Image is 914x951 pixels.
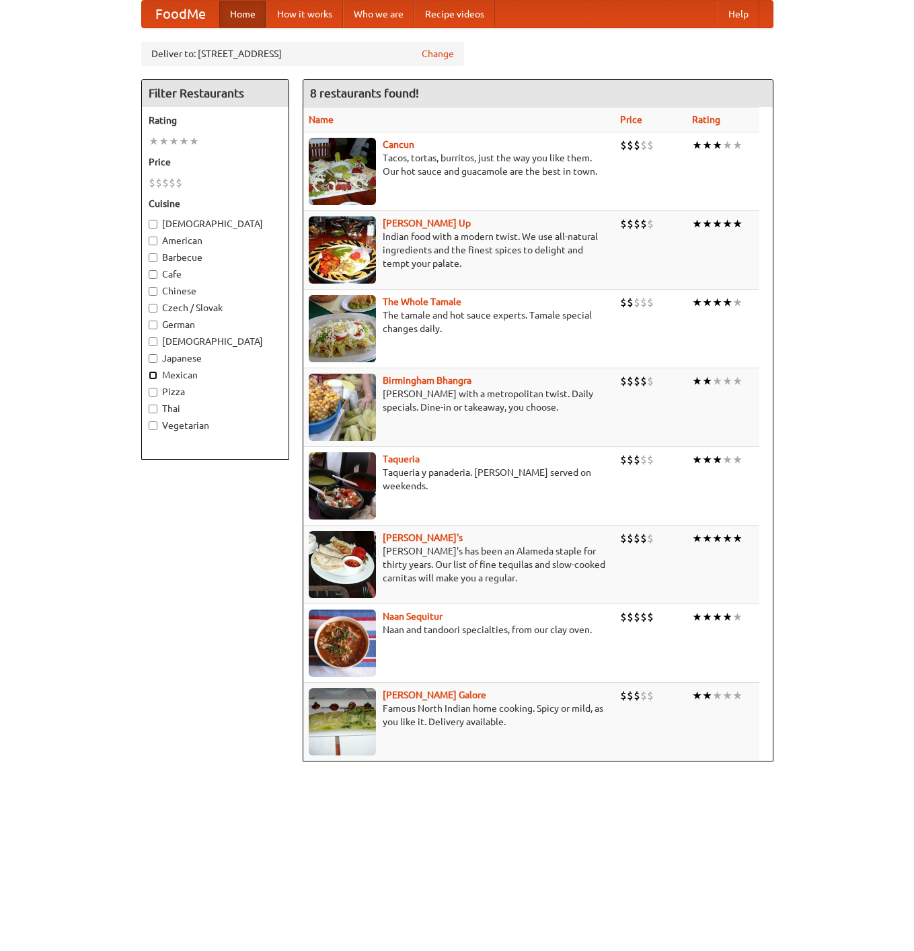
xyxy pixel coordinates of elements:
[647,610,654,624] li: $
[702,216,712,231] li: ★
[189,134,199,149] li: ★
[176,175,182,190] li: $
[142,80,289,107] h4: Filter Restaurants
[647,295,654,310] li: $
[149,388,157,397] input: Pizza
[627,452,634,467] li: $
[732,610,742,624] li: ★
[702,688,712,703] li: ★
[647,531,654,546] li: $
[722,688,732,703] li: ★
[722,295,732,310] li: ★
[383,611,443,622] a: Naan Sequitur
[692,610,702,624] li: ★
[640,452,647,467] li: $
[640,374,647,388] li: $
[620,452,627,467] li: $
[647,138,654,153] li: $
[149,368,282,382] label: Mexican
[383,375,471,386] a: Birmingham Bhangra
[149,335,282,348] label: [DEMOGRAPHIC_DATA]
[732,295,742,310] li: ★
[179,134,189,149] li: ★
[309,610,376,677] img: naansequitur.jpg
[627,295,634,310] li: $
[722,216,732,231] li: ★
[712,531,722,546] li: ★
[712,216,722,231] li: ★
[309,230,609,270] p: Indian food with a modern twist. We use all-natural ingredients and the finest spices to delight ...
[702,531,712,546] li: ★
[634,688,640,703] li: $
[309,374,376,441] img: bhangra.jpg
[149,217,282,231] label: [DEMOGRAPHIC_DATA]
[620,610,627,624] li: $
[620,688,627,703] li: $
[149,237,157,245] input: American
[640,531,647,546] li: $
[149,385,282,399] label: Pizza
[309,466,609,493] p: Taqueria y panaderia. [PERSON_NAME] served on weekends.
[692,688,702,703] li: ★
[310,87,419,99] ng-pluralize: 8 restaurants found!
[383,139,414,150] a: Cancun
[149,301,282,315] label: Czech / Slovak
[149,251,282,264] label: Barbecue
[692,114,720,125] a: Rating
[702,295,712,310] li: ★
[620,114,642,125] a: Price
[640,216,647,231] li: $
[149,287,157,296] input: Chinese
[712,295,722,310] li: ★
[712,452,722,467] li: ★
[383,454,420,464] a: Taqueria
[702,374,712,388] li: ★
[627,138,634,153] li: $
[309,531,376,598] img: pedros.jpg
[647,452,654,467] li: $
[627,531,634,546] li: $
[149,318,282,331] label: German
[309,114,334,125] a: Name
[149,114,282,127] h5: Rating
[634,531,640,546] li: $
[732,138,742,153] li: ★
[309,688,376,755] img: currygalore.jpg
[722,531,732,546] li: ★
[149,402,282,415] label: Thai
[149,304,157,313] input: Czech / Slovak
[266,1,343,28] a: How it works
[722,610,732,624] li: ★
[309,702,609,729] p: Famous North Indian home cooking. Spicy or mild, as you like it. Delivery available.
[309,308,609,335] p: The tamale and hot sauce experts. Tamale special changes daily.
[149,220,157,229] input: [DEMOGRAPHIC_DATA]
[692,374,702,388] li: ★
[722,374,732,388] li: ★
[383,296,461,307] a: The Whole Tamale
[620,374,627,388] li: $
[162,175,169,190] li: $
[634,374,640,388] li: $
[309,544,609,585] p: [PERSON_NAME]'s has been an Alameda staple for thirty years. Our list of fine tequilas and slow-c...
[343,1,414,28] a: Who we are
[149,354,157,363] input: Japanese
[155,175,162,190] li: $
[149,267,282,281] label: Cafe
[149,234,282,247] label: American
[718,1,759,28] a: Help
[142,1,219,28] a: FoodMe
[640,610,647,624] li: $
[627,688,634,703] li: $
[702,452,712,467] li: ★
[309,151,609,178] p: Tacos, tortas, burritos, just the way you like them. Our hot sauce and guacamole are the best in ...
[149,337,157,346] input: [DEMOGRAPHIC_DATA]
[620,216,627,231] li: $
[647,216,654,231] li: $
[414,1,495,28] a: Recipe videos
[692,216,702,231] li: ★
[692,452,702,467] li: ★
[692,531,702,546] li: ★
